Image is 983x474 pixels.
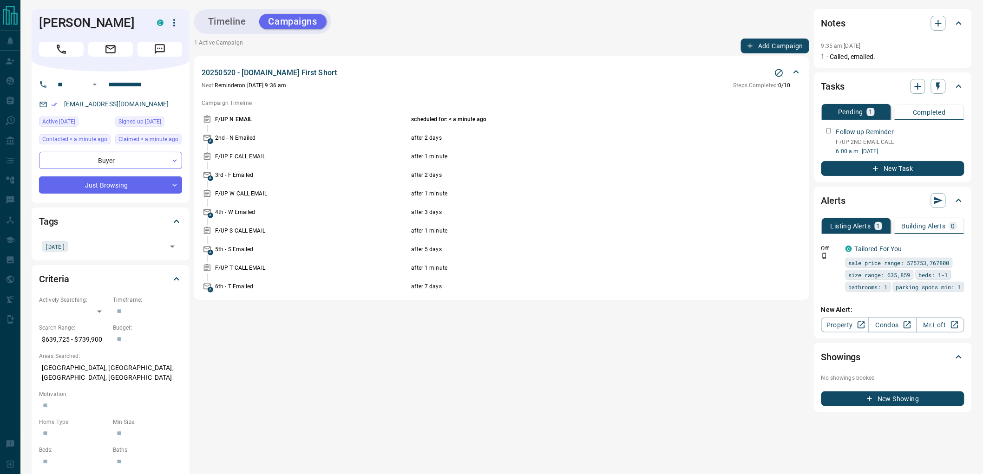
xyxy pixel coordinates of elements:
[741,39,809,53] button: Add Campaign
[412,171,735,179] p: after 2 days
[39,176,182,194] div: Just Browsing
[821,52,964,62] p: 1 - Called, emailed.
[89,79,100,90] button: Open
[917,318,964,332] a: Mr.Loft
[166,240,179,253] button: Open
[849,282,888,292] span: bathrooms: 1
[821,189,964,212] div: Alerts
[412,134,735,142] p: after 2 days
[39,42,84,57] span: Call
[202,81,286,90] p: Reminder on [DATE] 9:36 am
[45,242,65,251] span: [DATE]
[215,115,409,123] p: F/UP N EMAIL
[821,193,845,208] h2: Alerts
[39,296,108,304] p: Actively Searching:
[215,171,409,179] p: 3rd - F Emailed
[208,138,213,144] span: A
[412,245,735,253] p: after 5 days
[821,374,964,382] p: No showings booked
[199,14,256,29] button: Timeline
[821,244,840,253] p: Off
[821,346,964,368] div: Showings
[118,135,178,144] span: Claimed < a minute ago
[902,223,946,229] p: Building Alerts
[39,268,182,290] div: Criteria
[39,272,69,286] h2: Criteria
[202,99,802,107] p: Campaign Timeline
[88,42,133,57] span: Email
[821,253,828,259] svg: Push Notification Only
[821,161,964,176] button: New Task
[39,352,182,360] p: Areas Searched:
[821,12,964,34] div: Notes
[412,227,735,235] p: after 1 minute
[836,147,964,156] p: 6:00 a.m. [DATE]
[64,100,169,108] a: [EMAIL_ADDRESS][DOMAIN_NAME]
[259,14,327,29] button: Campaigns
[208,213,213,218] span: A
[821,391,964,406] button: New Showing
[113,296,182,304] p: Timeframe:
[39,324,108,332] p: Search Range:
[39,134,111,147] div: Sat Sep 13 2025
[202,65,802,91] div: 20250520 - [DOMAIN_NAME] First ShortStop CampaignNext:Reminderon [DATE] 9:36 amSteps Completed:0/10
[115,117,182,130] div: Thu Sep 11 2025
[734,82,779,89] span: Steps Completed:
[412,208,735,216] p: after 3 days
[845,246,852,252] div: condos.ca
[39,15,143,30] h1: [PERSON_NAME]
[208,287,213,292] span: A
[194,39,243,53] p: 1 Active Campaign
[39,214,58,229] h2: Tags
[836,138,964,146] p: F/UP 2ND EMAIL CALL
[821,305,964,315] p: New Alert:
[849,258,950,267] span: sale price range: 575753,767800
[215,134,409,142] p: 2nd - N Emailed
[215,282,409,291] p: 6th - T Emailed
[215,189,409,198] p: F/UP W CALL EMAIL
[821,79,845,94] h2: Tasks
[39,390,182,398] p: Motivation:
[39,360,182,385] p: [GEOGRAPHIC_DATA], [GEOGRAPHIC_DATA], [GEOGRAPHIC_DATA], [GEOGRAPHIC_DATA]
[215,152,409,161] p: F/UP F CALL EMAIL
[215,208,409,216] p: 4th - W Emailed
[113,446,182,454] p: Baths:
[412,189,735,198] p: after 1 minute
[821,16,845,31] h2: Notes
[896,282,961,292] span: parking spots min: 1
[51,101,58,108] svg: Email Verified
[849,270,911,279] span: size range: 635,859
[412,282,735,291] p: after 7 days
[215,264,409,272] p: F/UP T CALL EMAIL
[215,245,409,253] p: 5th - S Emailed
[412,152,735,161] p: after 1 minute
[831,223,871,229] p: Listing Alerts
[113,324,182,332] p: Budget:
[821,75,964,97] div: Tasks
[869,109,872,115] p: 1
[734,81,791,90] p: 0 / 10
[138,42,182,57] span: Message
[39,332,108,347] p: $639,725 - $739,900
[42,135,107,144] span: Contacted < a minute ago
[118,117,161,126] span: Signed up [DATE]
[412,264,735,272] p: after 1 minute
[772,66,786,80] button: Stop Campaign
[919,270,948,279] span: beds: 1-1
[42,117,75,126] span: Active [DATE]
[838,109,863,115] p: Pending
[39,210,182,233] div: Tags
[821,350,861,364] h2: Showings
[855,245,902,253] a: Tailored For You
[412,115,735,123] p: scheduled for: < a minute ago
[951,223,955,229] p: 0
[208,250,213,255] span: A
[157,19,164,26] div: condos.ca
[821,318,869,332] a: Property
[836,127,894,137] p: Follow up Reminder
[877,223,880,229] p: 1
[115,134,182,147] div: Sat Sep 13 2025
[202,82,215,89] span: Next:
[39,117,111,130] div: Thu Sep 11 2025
[113,418,182,426] p: Min Size:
